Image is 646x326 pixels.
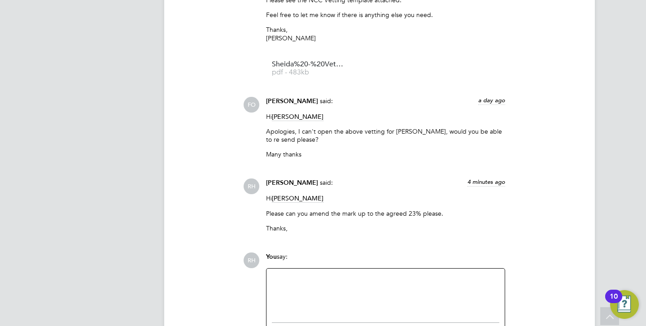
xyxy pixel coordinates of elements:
[266,224,505,232] p: Thanks,
[244,252,259,268] span: RH
[266,253,277,261] span: You
[478,96,505,104] span: a day ago
[266,179,318,187] span: [PERSON_NAME]
[266,26,505,42] p: Thanks, [PERSON_NAME]
[266,150,505,158] p: Many thanks
[266,11,505,19] p: Feel free to let me know if there is anything else you need.
[266,209,505,217] p: Please can you amend the mark up to the agreed 23% please.
[610,296,618,308] div: 10
[467,178,505,186] span: 4 minutes ago
[272,61,344,76] a: Sheida%20-%20Vetting%20Form pdf - 483kb
[266,127,505,143] p: Apologies, I can't open the above vetting for [PERSON_NAME], would you be able to re send please?
[320,178,333,187] span: said:
[266,252,505,268] div: say:
[266,97,318,105] span: [PERSON_NAME]
[244,97,259,113] span: FO
[610,290,639,319] button: Open Resource Center, 10 new notifications
[272,69,344,76] span: pdf - 483kb
[320,97,333,105] span: said:
[272,61,344,68] span: Sheida%20-%20Vetting%20Form
[244,178,259,194] span: RH
[272,113,323,121] span: [PERSON_NAME]
[272,194,323,203] span: [PERSON_NAME]
[266,113,505,121] p: Hi
[266,194,505,202] p: Hi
